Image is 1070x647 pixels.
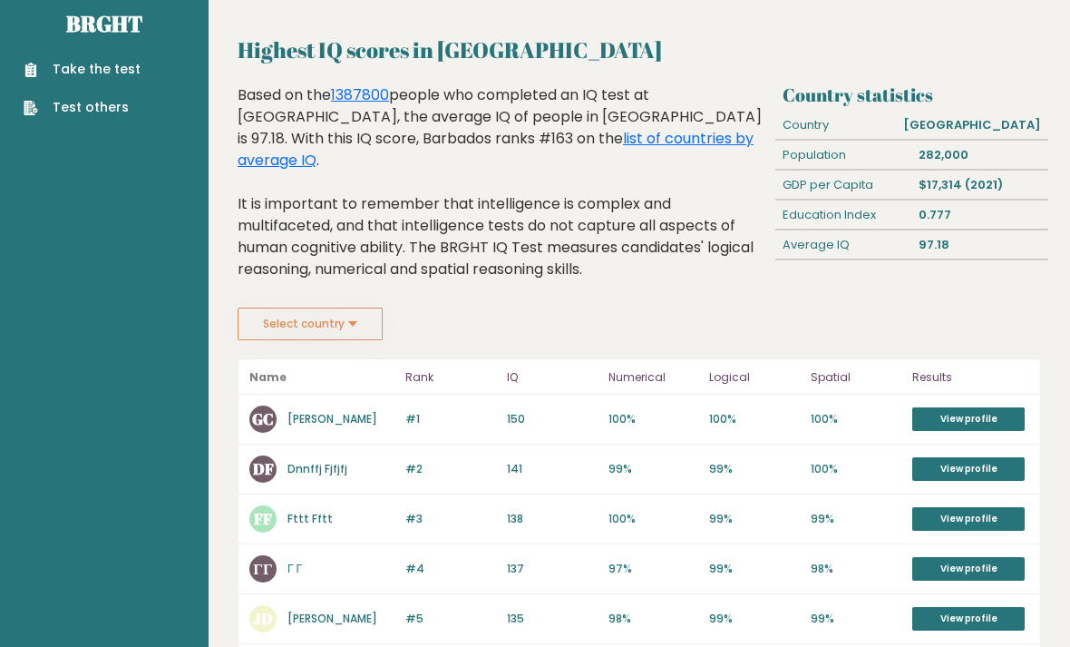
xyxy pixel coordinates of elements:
p: Numerical [608,368,699,389]
div: Average IQ [775,231,911,260]
p: 99% [709,462,800,478]
p: 138 [507,512,598,528]
p: #3 [405,512,496,528]
a: list of countries by average IQ [238,129,754,172]
a: Dnnffj Fjfjfj [287,462,347,477]
p: 100% [608,512,699,528]
p: 99% [608,462,699,478]
p: 99% [709,512,800,528]
a: Γ Γ [287,562,302,577]
p: Spatial [811,368,901,389]
h2: Highest IQ scores in [GEOGRAPHIC_DATA] [238,34,1041,67]
div: Population [775,142,911,171]
p: 99% [709,612,800,628]
a: View profile [912,608,1025,632]
p: 98% [811,562,901,578]
p: #5 [405,612,496,628]
a: [PERSON_NAME] [287,412,377,427]
p: 99% [811,612,901,628]
a: View profile [912,458,1025,482]
p: 99% [811,512,901,528]
p: 135 [507,612,598,628]
p: #1 [405,412,496,428]
a: View profile [912,408,1025,432]
div: Education Index [775,201,911,230]
p: IQ [507,368,598,389]
div: GDP per Capita [775,172,911,201]
a: 1387800 [331,85,389,106]
text: ΓΓ [253,559,272,580]
a: Test others [24,99,141,118]
div: 97.18 [911,231,1047,260]
p: 100% [608,412,699,428]
a: Brght [66,10,142,39]
p: 98% [608,612,699,628]
div: $17,314 (2021) [911,172,1047,201]
p: 150 [507,412,598,428]
h3: Country statistics [783,85,1041,107]
text: FF [254,509,272,530]
p: Logical [709,368,800,389]
div: 0.777 [911,201,1047,230]
p: 100% [709,412,800,428]
text: DF [253,459,274,480]
button: Select country [238,309,383,341]
p: 100% [811,462,901,478]
a: View profile [912,508,1025,532]
p: 137 [507,562,598,578]
text: GC [252,409,274,430]
p: 141 [507,462,598,478]
div: Country [775,112,896,141]
div: [GEOGRAPHIC_DATA] [897,112,1048,141]
div: Based on the people who completed an IQ test at [GEOGRAPHIC_DATA], the average IQ of people in [G... [238,85,769,309]
p: #4 [405,562,496,578]
p: #2 [405,462,496,478]
text: JD [253,609,273,630]
p: 99% [709,562,800,578]
div: 282,000 [911,142,1047,171]
p: Results [912,368,1029,389]
b: Name [249,370,287,386]
a: Fttt Fftt [287,512,333,527]
p: Rank [405,368,496,389]
p: 100% [811,412,901,428]
p: 97% [608,562,699,578]
a: View profile [912,558,1025,582]
a: Take the test [24,61,141,80]
a: [PERSON_NAME] [287,612,377,627]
